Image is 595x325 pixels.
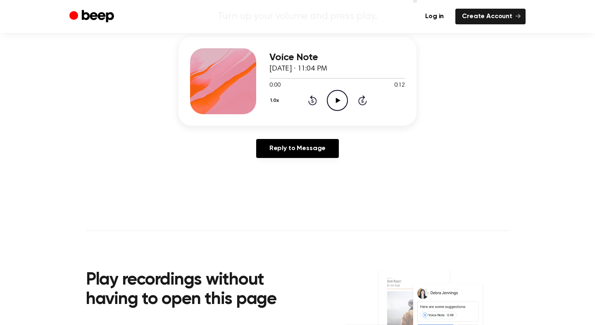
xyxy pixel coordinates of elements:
[269,52,405,63] h3: Voice Note
[269,81,280,90] span: 0:00
[455,9,526,24] a: Create Account
[256,139,339,158] a: Reply to Message
[269,65,327,73] span: [DATE] · 11:04 PM
[86,271,309,310] h2: Play recordings without having to open this page
[419,9,450,24] a: Log in
[394,81,405,90] span: 0:12
[269,94,282,108] button: 1.0x
[69,9,116,25] a: Beep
